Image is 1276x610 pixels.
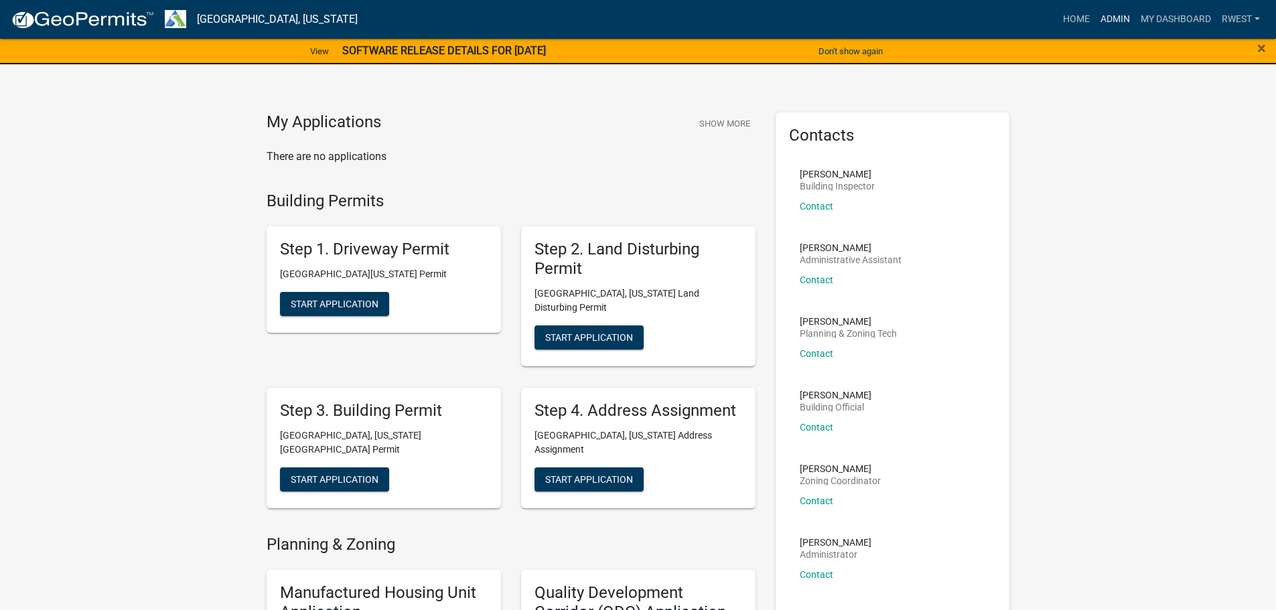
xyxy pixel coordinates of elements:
[280,240,488,259] h5: Step 1. Driveway Permit
[267,149,756,165] p: There are no applications
[800,317,897,326] p: [PERSON_NAME]
[267,112,381,133] h4: My Applications
[545,331,633,342] span: Start Application
[1216,7,1265,32] a: rwest
[291,299,378,309] span: Start Application
[280,467,389,491] button: Start Application
[1135,7,1216,32] a: My Dashboard
[545,473,633,484] span: Start Application
[535,467,644,491] button: Start Application
[1257,40,1266,56] button: Close
[789,126,997,145] h5: Contacts
[800,243,902,252] p: [PERSON_NAME]
[800,464,881,473] p: [PERSON_NAME]
[1257,39,1266,58] span: ×
[535,325,644,350] button: Start Application
[800,569,833,580] a: Contact
[280,292,389,316] button: Start Application
[267,535,756,554] h4: Planning & Zoning
[800,402,871,412] p: Building Official
[280,267,488,281] p: [GEOGRAPHIC_DATA][US_STATE] Permit
[813,40,888,62] button: Don't show again
[197,8,358,31] a: [GEOGRAPHIC_DATA], [US_STATE]
[800,348,833,359] a: Contact
[800,201,833,212] a: Contact
[535,287,742,315] p: [GEOGRAPHIC_DATA], [US_STATE] Land Disturbing Permit
[305,40,334,62] a: View
[535,240,742,279] h5: Step 2. Land Disturbing Permit
[267,192,756,211] h4: Building Permits
[280,401,488,421] h5: Step 3. Building Permit
[535,401,742,421] h5: Step 4. Address Assignment
[800,495,833,506] a: Contact
[800,390,871,400] p: [PERSON_NAME]
[800,169,875,179] p: [PERSON_NAME]
[800,550,871,559] p: Administrator
[1058,7,1095,32] a: Home
[165,10,186,28] img: Troup County, Georgia
[535,429,742,457] p: [GEOGRAPHIC_DATA], [US_STATE] Address Assignment
[342,44,546,57] strong: SOFTWARE RELEASE DETAILS FOR [DATE]
[800,181,875,191] p: Building Inspector
[800,275,833,285] a: Contact
[800,329,897,338] p: Planning & Zoning Tech
[800,538,871,547] p: [PERSON_NAME]
[694,112,756,135] button: Show More
[291,473,378,484] span: Start Application
[280,429,488,457] p: [GEOGRAPHIC_DATA], [US_STATE][GEOGRAPHIC_DATA] Permit
[800,422,833,433] a: Contact
[1095,7,1135,32] a: Admin
[800,255,902,264] p: Administrative Assistant
[800,476,881,485] p: Zoning Coordinator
